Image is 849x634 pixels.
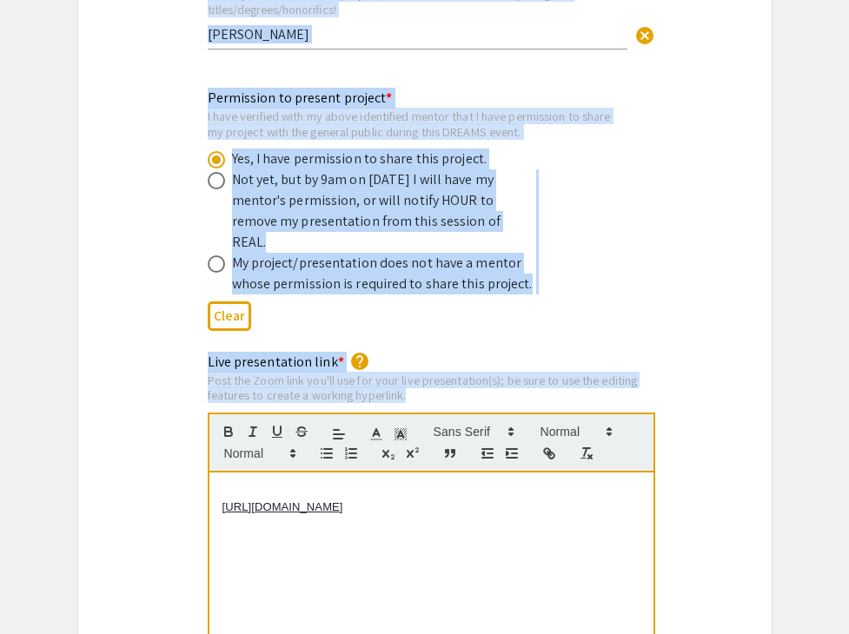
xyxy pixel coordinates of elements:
[208,89,393,107] mat-label: Permission to present project
[208,353,344,371] mat-label: Live presentation link
[222,500,343,513] a: [URL][DOMAIN_NAME]
[208,109,614,139] div: I have verified with my above identified mentor that I have permission to share my project with t...
[208,301,251,330] button: Clear
[208,373,655,403] div: Post the Zoom link you'll use for your live presentation(s); be sure to use the editing features ...
[349,351,370,372] mat-icon: help
[208,25,627,43] input: Type Here
[634,25,655,46] span: cancel
[232,169,536,253] div: Not yet, but by 9am on [DATE] I will have my mentor's permission, or will notify HOUR to remove m...
[13,556,74,621] iframe: Chat
[232,253,536,294] div: My project/presentation does not have a mentor whose permission is required to share this project.
[232,149,488,169] div: Yes, I have permission to share this project.
[627,17,662,52] button: Clear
